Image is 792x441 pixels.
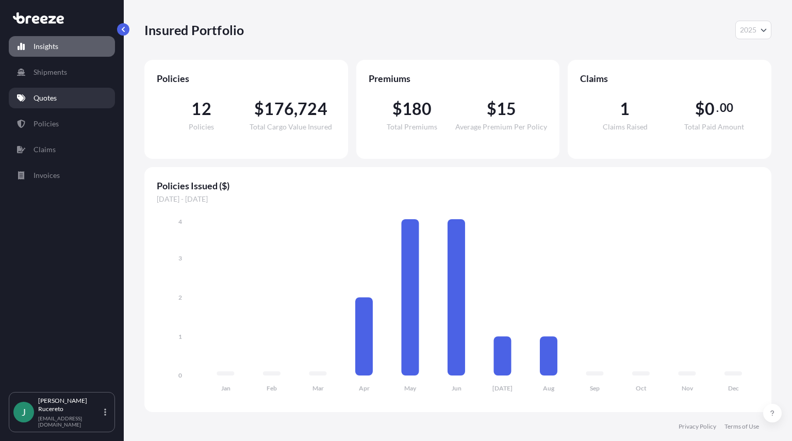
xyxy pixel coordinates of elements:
span: $ [254,101,264,117]
a: Privacy Policy [679,422,716,431]
tspan: Aug [543,384,555,392]
span: Claims Raised [603,123,648,130]
p: [EMAIL_ADDRESS][DOMAIN_NAME] [38,415,102,428]
span: 2025 [740,25,756,35]
span: Total Premiums [387,123,437,130]
span: 724 [298,101,327,117]
span: Average Premium Per Policy [455,123,547,130]
span: 00 [720,104,733,112]
p: Shipments [34,67,67,77]
p: Claims [34,144,56,155]
tspan: Mar [312,384,324,392]
a: Insights [9,36,115,57]
tspan: Oct [636,384,647,392]
a: Terms of Use [724,422,759,431]
span: $ [487,101,497,117]
span: 0 [705,101,715,117]
span: . [716,104,719,112]
tspan: Nov [682,384,694,392]
span: [DATE] - [DATE] [157,194,759,204]
span: Policies Issued ($) [157,179,759,192]
p: Insights [34,41,58,52]
p: [PERSON_NAME] Rucereto [38,397,102,413]
tspan: 1 [178,333,182,340]
tspan: Jun [452,384,461,392]
tspan: Dec [728,384,739,392]
tspan: 2 [178,293,182,301]
a: Shipments [9,62,115,83]
a: Claims [9,139,115,160]
span: J [22,407,26,417]
span: 176 [264,101,294,117]
span: $ [695,101,705,117]
span: 12 [191,101,211,117]
tspan: Feb [267,384,277,392]
tspan: Sep [590,384,600,392]
span: $ [392,101,402,117]
span: Total Cargo Value Insured [250,123,332,130]
p: Quotes [34,93,57,103]
p: Invoices [34,170,60,181]
span: Premiums [369,72,548,85]
tspan: May [404,384,417,392]
span: 15 [497,101,516,117]
span: Policies [189,123,214,130]
tspan: [DATE] [492,384,513,392]
span: 180 [402,101,432,117]
span: 1 [620,101,630,117]
tspan: 4 [178,218,182,225]
a: Invoices [9,165,115,186]
span: Claims [580,72,759,85]
p: Policies [34,119,59,129]
span: Total Paid Amount [684,123,744,130]
button: Year Selector [735,21,771,39]
tspan: Apr [359,384,370,392]
span: , [294,101,298,117]
p: Insured Portfolio [144,22,244,38]
tspan: Jan [221,384,230,392]
tspan: 0 [178,371,182,379]
tspan: 3 [178,254,182,262]
span: Policies [157,72,336,85]
a: Quotes [9,88,115,108]
a: Policies [9,113,115,134]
